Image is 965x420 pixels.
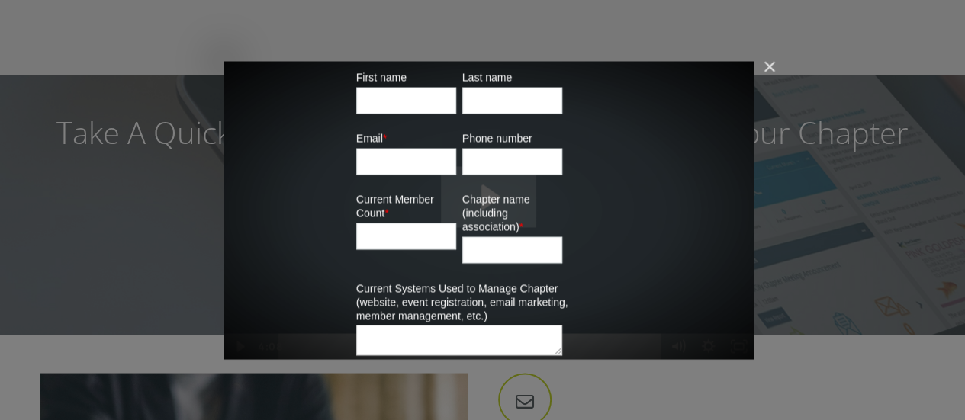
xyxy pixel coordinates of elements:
[462,71,512,83] span: Last name
[761,59,777,73] button: Close
[356,132,383,144] span: Email
[356,71,407,83] span: First name
[462,132,532,144] span: Phone number
[356,282,568,322] span: Current Systems Used to Manage Chapter (website, event registration, email marketing, member mana...
[750,60,776,86] img: Click to close video
[356,193,434,219] span: Current Member Count
[462,193,530,232] span: Chapter name (including association)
